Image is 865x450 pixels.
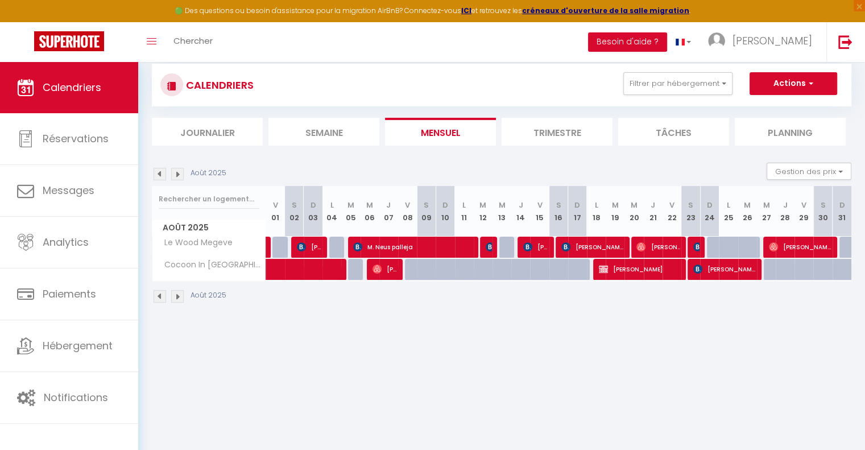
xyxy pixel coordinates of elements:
[273,200,278,210] abbr: V
[763,200,769,210] abbr: M
[43,338,113,353] span: Hébergement
[537,200,542,210] abbr: V
[474,186,492,237] th: 12
[353,236,472,258] span: M. Neus palleja
[152,220,266,236] span: Août 2025
[624,186,643,237] th: 20
[292,200,297,210] abbr: S
[681,186,700,237] th: 23
[492,186,511,237] th: 13
[366,200,373,210] abbr: M
[43,80,101,94] span: Calendriers
[44,390,108,404] span: Notifications
[574,200,580,210] abbr: D
[623,72,732,95] button: Filtrer par hébergement
[568,186,587,237] th: 17
[669,200,674,210] abbr: V
[688,200,693,210] abbr: S
[385,118,496,146] li: Mensuel
[442,200,448,210] abbr: D
[330,200,334,210] abbr: L
[618,118,729,146] li: Tâches
[436,186,454,237] th: 10
[700,186,719,237] th: 24
[398,186,417,237] th: 08
[479,200,486,210] abbr: M
[511,186,530,237] th: 14
[794,186,813,237] th: 29
[502,118,612,146] li: Trimestre
[347,200,354,210] abbr: M
[486,236,492,258] span: [PERSON_NAME]
[727,200,730,210] abbr: L
[735,118,846,146] li: Planning
[599,258,680,280] span: [PERSON_NAME]
[43,131,109,146] span: Réservations
[839,200,845,210] abbr: D
[833,186,851,237] th: 31
[405,200,410,210] abbr: V
[386,200,391,210] abbr: J
[707,200,713,210] abbr: D
[9,5,43,39] button: Ouvrir le widget de chat LiveChat
[159,189,259,209] input: Rechercher un logement...
[379,186,398,237] th: 07
[549,186,568,237] th: 16
[693,236,700,258] span: [PERSON_NAME]
[820,200,825,210] abbr: S
[297,236,322,258] span: [PERSON_NAME]
[266,186,285,237] th: 01
[285,186,304,237] th: 02
[561,236,624,258] span: [PERSON_NAME]
[693,258,756,280] span: [PERSON_NAME]
[556,200,561,210] abbr: S
[455,186,474,237] th: 11
[519,200,523,210] abbr: J
[154,259,268,271] span: Cocoon In [GEOGRAPHIC_DATA]
[424,200,429,210] abbr: S
[361,186,379,237] th: 06
[191,168,226,179] p: Août 2025
[644,186,663,237] th: 21
[191,290,226,301] p: Août 2025
[783,200,788,210] abbr: J
[776,186,794,237] th: 28
[738,186,757,237] th: 26
[631,200,638,210] abbr: M
[499,200,506,210] abbr: M
[767,163,851,180] button: Gestion des prix
[152,118,263,146] li: Journalier
[801,200,806,210] abbr: V
[651,200,655,210] abbr: J
[341,186,360,237] th: 05
[530,186,549,237] th: 15
[268,118,379,146] li: Semaine
[757,186,776,237] th: 27
[523,236,548,258] span: [PERSON_NAME]
[322,186,341,237] th: 04
[813,186,832,237] th: 30
[719,186,738,237] th: 25
[744,200,751,210] abbr: M
[462,200,466,210] abbr: L
[311,200,316,210] abbr: D
[636,236,680,258] span: [PERSON_NAME]
[43,235,89,249] span: Analytics
[154,237,235,249] span: Le Wood Megeve
[183,72,254,98] h3: CALENDRIERS
[595,200,598,210] abbr: L
[304,186,322,237] th: 03
[587,186,606,237] th: 18
[373,258,398,280] span: [PERSON_NAME]
[417,186,436,237] th: 09
[663,186,681,237] th: 22
[750,72,837,95] button: Actions
[43,287,96,301] span: Paiements
[769,236,831,258] span: [PERSON_NAME]
[606,186,624,237] th: 19
[43,183,94,197] span: Messages
[612,200,619,210] abbr: M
